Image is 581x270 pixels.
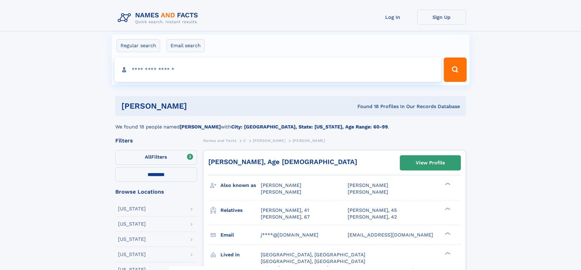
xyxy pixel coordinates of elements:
[443,231,451,235] div: ❯
[292,139,325,143] span: [PERSON_NAME]
[221,180,261,191] h3: Also known as
[348,232,433,238] span: [EMAIL_ADDRESS][DOMAIN_NAME]
[348,207,397,214] a: [PERSON_NAME], 45
[443,182,451,186] div: ❯
[261,252,365,258] span: [GEOGRAPHIC_DATA], [GEOGRAPHIC_DATA]
[253,137,285,144] a: [PERSON_NAME]
[243,139,246,143] span: C
[348,189,388,195] span: [PERSON_NAME]
[115,116,466,131] div: We found 18 people named with .
[261,214,310,220] a: [PERSON_NAME], 67
[118,252,146,257] div: [US_STATE]
[121,102,272,110] h1: [PERSON_NAME]
[208,158,357,166] a: [PERSON_NAME], Age [DEMOGRAPHIC_DATA]
[416,156,445,170] div: View Profile
[272,103,460,110] div: Found 18 Profiles In Our Records Database
[145,154,151,160] span: All
[221,230,261,240] h3: Email
[115,10,203,26] img: Logo Names and Facts
[243,137,246,144] a: C
[348,214,397,220] a: [PERSON_NAME], 42
[261,207,309,214] a: [PERSON_NAME], 41
[221,250,261,260] h3: Lived in
[261,189,301,195] span: [PERSON_NAME]
[368,10,417,25] a: Log In
[180,124,221,130] b: [PERSON_NAME]
[221,205,261,216] h3: Relatives
[118,222,146,226] div: [US_STATE]
[261,182,301,188] span: [PERSON_NAME]
[117,39,160,52] label: Regular search
[253,139,285,143] span: [PERSON_NAME]
[203,137,237,144] a: Names and Facts
[118,206,146,211] div: [US_STATE]
[348,182,388,188] span: [PERSON_NAME]
[115,138,197,143] div: Filters
[231,124,388,130] b: City: [GEOGRAPHIC_DATA], State: [US_STATE], Age Range: 60-99
[115,189,197,195] div: Browse Locations
[400,156,461,170] a: View Profile
[118,237,146,242] div: [US_STATE]
[115,150,197,165] label: Filters
[115,58,441,82] input: search input
[444,58,466,82] button: Search Button
[167,39,205,52] label: Email search
[443,207,451,211] div: ❯
[261,258,365,264] span: [GEOGRAPHIC_DATA], [GEOGRAPHIC_DATA]
[443,251,451,255] div: ❯
[417,10,466,25] a: Sign Up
